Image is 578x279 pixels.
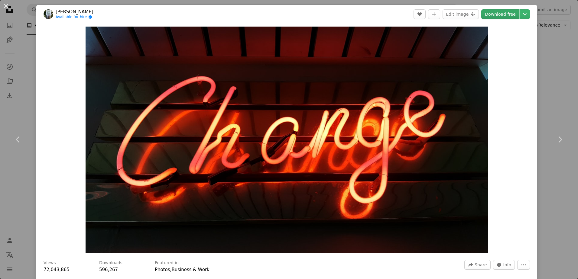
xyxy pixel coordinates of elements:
[542,111,578,168] a: Next
[44,260,56,266] h3: Views
[170,267,172,272] span: ,
[99,260,122,266] h3: Downloads
[155,267,170,272] a: Photos
[44,267,70,272] span: 72,043,865
[155,260,179,266] h3: Featured in
[517,260,530,270] button: More Actions
[493,260,515,270] button: Stats about this image
[86,27,488,253] button: Zoom in on this image
[99,267,118,272] span: 596,267
[443,9,479,19] button: Edit image
[44,9,53,19] img: Go to Ross Findon's profile
[464,260,490,270] button: Share this image
[481,9,519,19] a: Download free
[520,9,530,19] button: Choose download size
[56,9,93,15] a: [PERSON_NAME]
[56,15,93,20] a: Available for hire
[475,260,487,269] span: Share
[86,27,488,253] img: Change neon light signage
[414,9,426,19] button: Like
[171,267,209,272] a: Business & Work
[428,9,440,19] button: Add to Collection
[503,260,511,269] span: Info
